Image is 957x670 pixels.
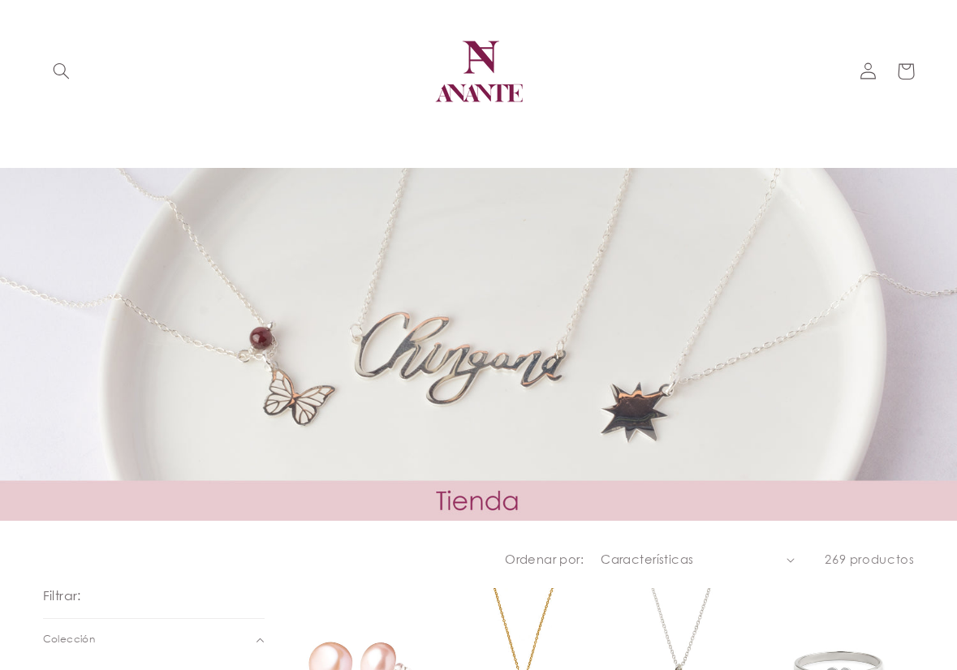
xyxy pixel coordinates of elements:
summary: Colección (0 seleccionado) [43,619,265,659]
h2: Filtrar: [43,586,81,605]
img: Anante Joyería | Diseño mexicano [430,23,528,120]
label: Ordenar por: [505,552,584,566]
summary: Búsqueda [43,53,80,90]
span: Colección [43,632,96,646]
span: 269 productos [825,552,914,566]
a: Anante Joyería | Diseño mexicano [424,16,534,127]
